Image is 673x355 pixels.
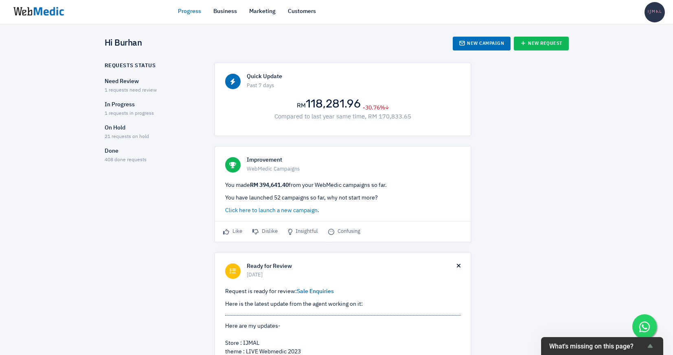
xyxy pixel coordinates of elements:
a: Click here to launch a new campaign [225,208,318,213]
span: 1 requests in progress [105,111,154,116]
span: RM [297,102,306,109]
a: Progress [178,7,201,16]
p: On Hold [105,124,200,132]
a: Sale Enquiries [297,289,334,294]
span: -30.76% [363,104,389,112]
span: 408 done requests [105,158,147,162]
span: Dislike [252,228,278,236]
p: . [225,206,460,215]
span: Past 7 days [247,82,460,90]
h6: Ready for Review [247,263,457,270]
span: 1 requests need review [105,88,157,93]
a: Business [213,7,237,16]
h6: Requests Status [105,63,156,69]
h4: Hi Burhan [105,38,142,49]
a: New Campaign [453,37,511,50]
h6: Improvement [247,157,460,164]
a: Customers [288,7,316,16]
span: WebMedic Campaigns [247,165,460,173]
strong: RM 394,641.40 [250,182,289,188]
span: Like [223,228,242,236]
h2: 118,281.96 [297,98,361,110]
h6: Quick Update [247,73,460,81]
p: Request is ready for review: [225,287,460,296]
button: Show survey - What's missing on this page? [549,341,655,351]
span: Confusing [328,228,360,236]
p: In Progress [105,101,200,109]
p: Here is the latest update from the agent working on it: [225,300,460,309]
p: You have launched 52 campaigns so far, why not start more? [225,194,460,202]
span: What's missing on this page? [549,342,645,350]
span: Insightful [288,228,318,236]
a: Marketing [249,7,276,16]
p: Need Review [105,77,200,86]
p: Done [105,147,200,156]
span: 21 requests on hold [105,134,149,139]
p: Compared to last year same time, RM 170,833.65 [225,112,460,122]
a: New Request [514,37,569,50]
p: You made from your WebMedic campaigns so far. [225,181,460,190]
span: [DATE] [247,271,457,279]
